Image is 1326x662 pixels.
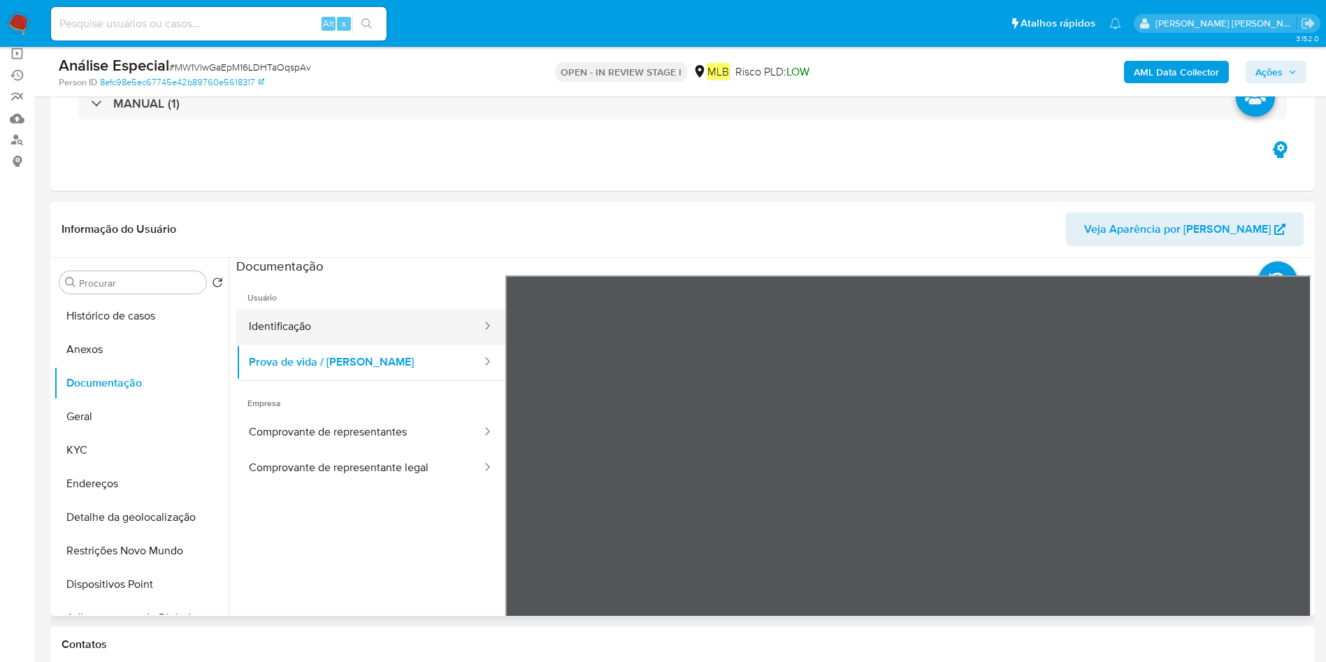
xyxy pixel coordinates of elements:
a: Sair [1301,16,1316,31]
button: Restrições Novo Mundo [54,534,229,568]
button: Adiantamentos de Dinheiro [54,601,229,635]
span: Risco PLD: [735,64,809,80]
span: s [342,17,346,30]
button: Detalhe da geolocalização [54,501,229,534]
b: Análise Especial [59,54,169,76]
button: Documentação [54,366,229,400]
a: Notificações [1109,17,1121,29]
h1: Contatos [62,638,1304,652]
button: Procurar [65,277,76,288]
span: Ações [1255,61,1283,83]
em: MLB [707,63,730,80]
span: Atalhos rápidos [1021,16,1095,31]
button: Geral [54,400,229,433]
span: # MW1VlwGaEpM16LDHTaOqspAv [169,60,311,74]
h1: Informação do Usuário [62,222,176,236]
button: search-icon [352,14,381,34]
h3: MANUAL (1) [113,96,180,111]
b: Person ID [59,76,97,89]
button: AML Data Collector [1124,61,1229,83]
p: juliane.miranda@mercadolivre.com [1155,17,1297,30]
span: Veja Aparência por [PERSON_NAME] [1084,213,1271,246]
button: Retornar ao pedido padrão [212,277,223,292]
button: Histórico de casos [54,299,229,333]
b: AML Data Collector [1134,61,1219,83]
button: Endereços [54,467,229,501]
button: Anexos [54,333,229,366]
span: LOW [786,64,809,80]
p: OPEN - IN REVIEW STAGE I [555,62,687,82]
span: 3.152.0 [1296,33,1319,44]
div: MANUAL (1) [78,87,1287,120]
button: Veja Aparência por [PERSON_NAME] [1066,213,1304,246]
button: KYC [54,433,229,467]
button: Ações [1246,61,1306,83]
input: Procurar [79,277,201,289]
button: Dispositivos Point [54,568,229,601]
input: Pesquise usuários ou casos... [51,15,387,33]
a: 8efc98e5ec67745e42b89760e5618317 [100,76,264,89]
span: Alt [323,17,334,30]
